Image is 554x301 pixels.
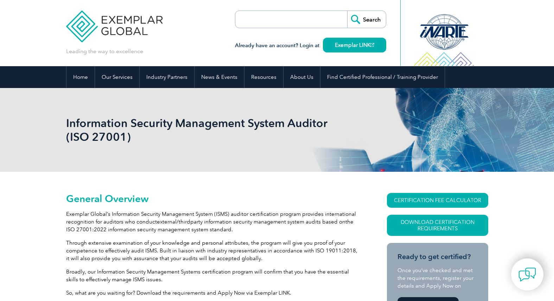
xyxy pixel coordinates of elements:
a: Home [66,66,95,88]
img: open_square.png [370,43,374,47]
p: Exemplar Global’s Information Security Management System (ISMS) auditor certification program pro... [66,210,362,233]
span: party information security management system audits based on [190,219,345,225]
span: external/third [157,219,190,225]
a: Download Certification Requirements [387,215,488,236]
a: Industry Partners [140,66,194,88]
h3: Ready to get certified? [397,252,478,261]
a: Resources [244,66,283,88]
a: About Us [284,66,320,88]
a: Exemplar LINK [323,38,386,52]
h3: Already have an account? Login at [235,41,386,50]
h1: Information Security Management System Auditor (ISO 27001) [66,116,336,144]
a: Find Certified Professional / Training Provider [320,66,445,88]
img: contact-chat.png [518,266,536,283]
p: Once you’ve checked and met the requirements, register your details and Apply Now on [397,266,478,290]
p: Leading the way to excellence [66,48,143,55]
p: Broadly, our Information Security Management Systems certification program will confirm that you ... [66,268,362,283]
input: Search [347,11,386,28]
p: Through extensive examination of your knowledge and personal attributes, the program will give yo... [66,239,362,262]
a: News & Events [195,66,244,88]
p: So, what are you waiting for? Download the requirements and Apply Now via Exemplar LINK. [66,289,362,297]
h2: General Overview [66,193,362,204]
a: CERTIFICATION FEE CALCULATOR [387,193,488,208]
a: Our Services [95,66,139,88]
